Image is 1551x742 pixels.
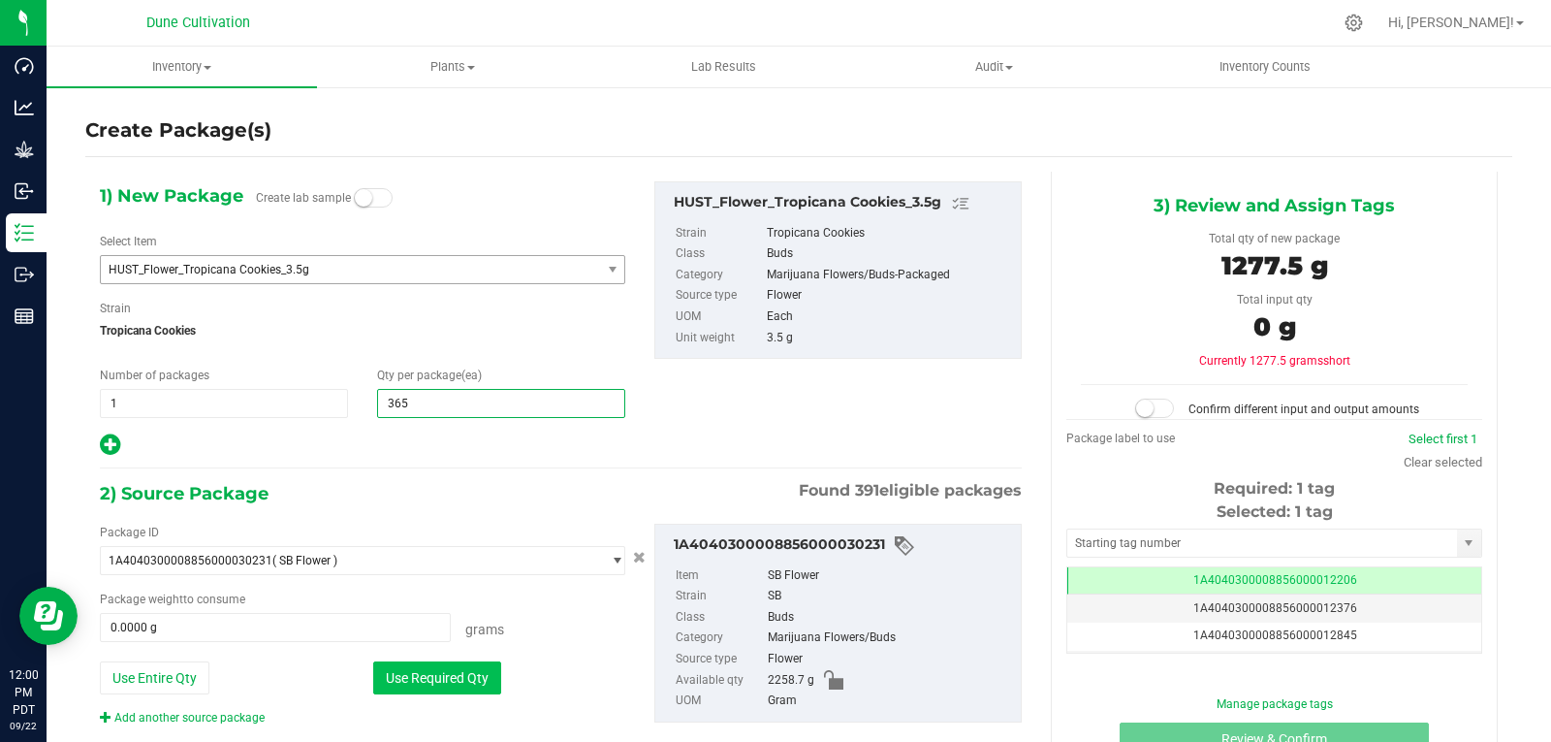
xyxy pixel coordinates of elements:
label: Item [676,565,764,587]
span: select [600,256,624,283]
label: Strain [676,223,763,244]
span: (ea) [461,369,482,382]
label: Class [676,243,763,265]
span: Found eligible packages [799,479,1022,502]
span: Package ID [100,526,159,539]
span: 0 g [1253,311,1296,342]
a: Manage package tags [1217,697,1333,711]
span: Lab Results [665,58,782,76]
div: Flower [767,285,1011,306]
span: short [1323,354,1350,368]
span: 2258.7 g [768,670,814,692]
a: Add another source package [100,711,265,725]
h4: Create Package(s) [85,116,271,145]
span: Selected: 1 tag [1217,502,1333,521]
div: SB [768,586,1011,607]
span: 1A4040300008856000030231 [109,554,272,567]
p: 12:00 PM PDT [9,666,38,719]
div: Buds [768,607,1011,629]
label: Source type [676,285,763,306]
div: 3.5 g [767,328,1011,349]
a: Lab Results [588,47,859,87]
span: 1A4040300008856000012206 [1193,573,1357,587]
label: UOM [676,306,763,328]
input: 0.0000 g [101,614,450,641]
span: 1277.5 g [1221,250,1328,281]
label: Source type [676,649,764,670]
span: 1A4040300008856000012845 [1193,629,1357,642]
input: 1 [101,390,347,417]
label: Strain [676,586,764,607]
label: Select Item [100,233,157,250]
span: Add new output [100,442,120,456]
iframe: Resource center [19,587,78,645]
label: Category [676,628,764,649]
label: Class [676,607,764,629]
button: Cancel button [627,544,651,572]
span: Tropicana Cookies [100,316,625,345]
a: Select first 1 [1409,432,1477,446]
span: Hi, [PERSON_NAME]! [1388,15,1514,30]
span: 1A4040300008856000012376 [1193,601,1357,615]
button: Use Entire Qty [100,661,209,694]
span: Currently 1277.5 grams [1199,354,1350,368]
div: Tropicana Cookies [767,223,1011,244]
label: Unit weight [676,328,763,349]
span: Confirm different input and output amounts [1188,403,1419,416]
div: Flower [768,649,1011,670]
div: Manage settings [1342,14,1366,32]
span: HUST_Flower_Tropicana Cookies_3.5g [109,263,573,276]
label: UOM [676,691,764,712]
div: Gram [768,691,1011,712]
div: Buds [767,243,1011,265]
span: ( SB Flower ) [272,554,337,567]
span: Total qty of new package [1209,232,1340,245]
div: Marijuana Flowers/Buds-Packaged [767,265,1011,286]
div: SB Flower [768,565,1011,587]
button: Use Required Qty [373,661,501,694]
span: Package label to use [1066,432,1175,445]
label: Strain [100,300,131,317]
span: select [1457,530,1481,557]
a: Inventory [47,47,317,87]
span: 3) Review and Assign Tags [1154,191,1395,220]
label: Category [676,265,763,286]
inline-svg: Analytics [15,98,34,117]
div: HUST_Flower_Tropicana Cookies_3.5g [674,192,1011,215]
span: Audit [860,58,1128,76]
span: Qty per package [377,369,482,382]
a: Audit [859,47,1129,87]
a: Inventory Counts [1129,47,1400,87]
span: Number of packages [100,369,209,382]
span: Total input qty [1237,293,1313,306]
span: Inventory Counts [1193,58,1337,76]
span: Grams [465,622,504,637]
span: select [600,547,624,574]
input: Starting tag number [1067,530,1457,557]
inline-svg: Outbound [15,265,34,284]
span: Required: 1 tag [1214,479,1335,498]
div: Marijuana Flowers/Buds [768,628,1011,649]
div: Each [767,306,1011,328]
span: Inventory [47,58,317,76]
a: Clear selected [1404,455,1482,469]
label: Available qty [676,670,764,692]
inline-svg: Inbound [15,181,34,201]
inline-svg: Reports [15,306,34,326]
inline-svg: Dashboard [15,56,34,76]
span: weight [148,593,183,606]
inline-svg: Grow [15,140,34,159]
label: Create lab sample [256,183,351,212]
span: Package to consume [100,593,245,606]
span: 1) New Package [100,181,243,210]
span: Plants [318,58,586,76]
div: 1A4040300008856000030231 [674,534,1011,558]
span: Dune Cultivation [146,15,250,31]
a: Plants [317,47,587,87]
p: 09/22 [9,719,38,733]
span: 391 [855,481,879,500]
inline-svg: Inventory [15,223,34,242]
span: 2) Source Package [100,479,269,508]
